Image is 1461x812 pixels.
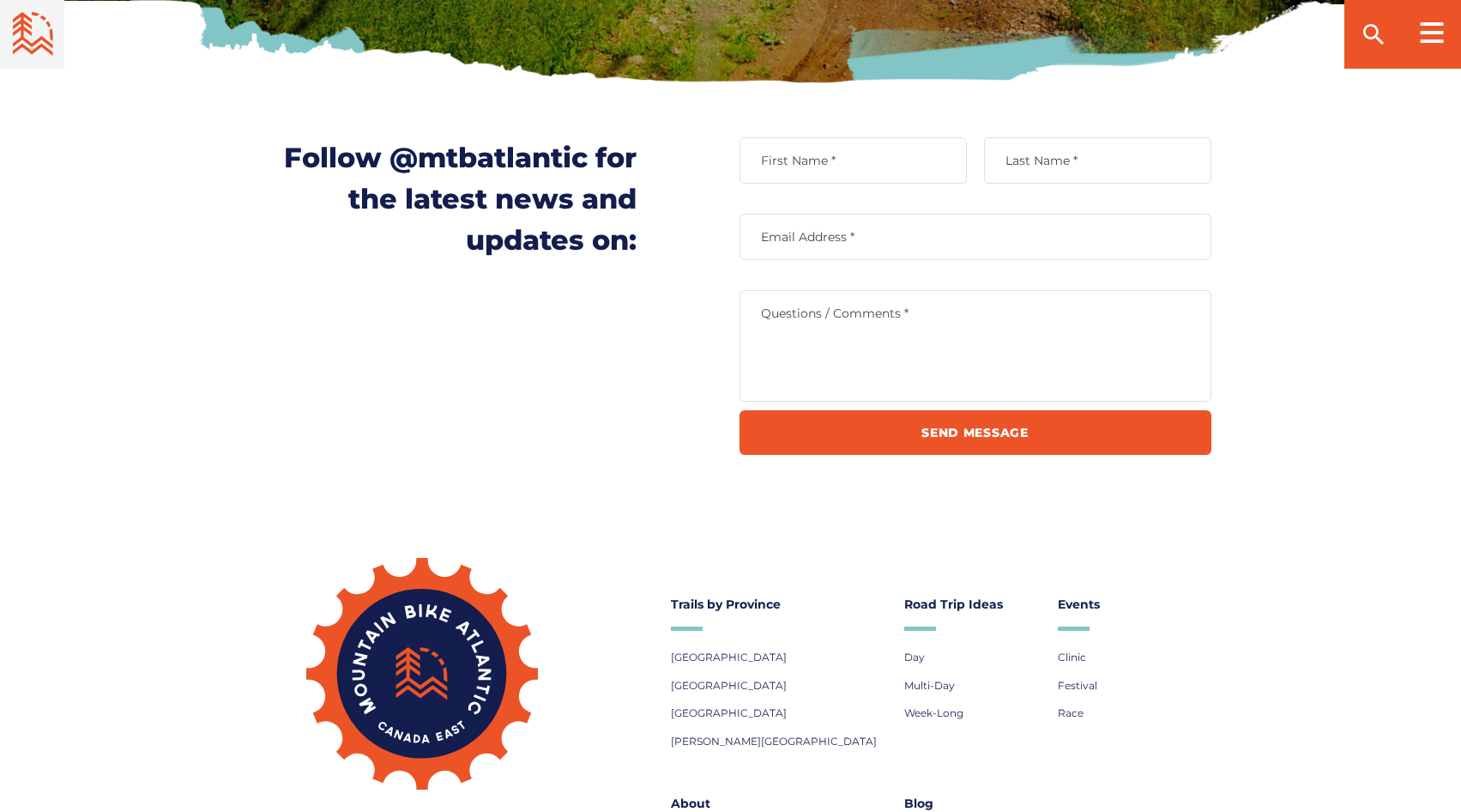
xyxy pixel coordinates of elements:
[740,229,1211,245] label: Email Address *
[1360,21,1387,48] ion-icon: search
[740,410,1211,455] input: Send Message
[671,646,787,668] a: [GEOGRAPHIC_DATA]
[904,675,955,696] a: Multi-Day
[904,592,1041,616] a: Road Trip Ideas
[1058,651,1086,664] span: Clinic
[671,702,787,724] a: [GEOGRAPHIC_DATA]
[306,558,538,790] img: Mountain Bike Atlantic
[904,651,925,664] span: Day
[904,702,963,724] a: Week-Long
[671,735,877,748] span: [PERSON_NAME][GEOGRAPHIC_DATA]
[1058,706,1084,719] span: Race
[671,597,781,612] span: Trails by Province
[984,153,1211,168] label: Last Name *
[671,679,787,692] span: [GEOGRAPHIC_DATA]
[904,597,1003,612] span: Road Trip Ideas
[251,137,637,261] h1: Follow @mtbatlantic for the latest news and updates on:
[671,675,787,696] a: [GEOGRAPHIC_DATA]
[1058,592,1194,616] a: Events
[904,706,963,719] span: Week-Long
[1058,597,1100,612] span: Events
[671,730,877,752] a: [PERSON_NAME][GEOGRAPHIC_DATA]
[671,651,787,664] span: [GEOGRAPHIC_DATA]
[671,706,787,719] span: [GEOGRAPHIC_DATA]
[904,796,933,811] span: Blog
[740,306,1211,321] label: Questions / Comments *
[671,592,887,616] a: Trails by Province
[1058,675,1097,696] a: Festival
[740,137,1211,455] form: Contact form
[1058,646,1086,668] a: Clinic
[904,646,925,668] a: Day
[671,796,710,811] span: About
[1058,679,1097,692] span: Festival
[740,153,967,168] label: First Name *
[1058,702,1084,724] a: Race
[904,679,955,692] span: Multi-Day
